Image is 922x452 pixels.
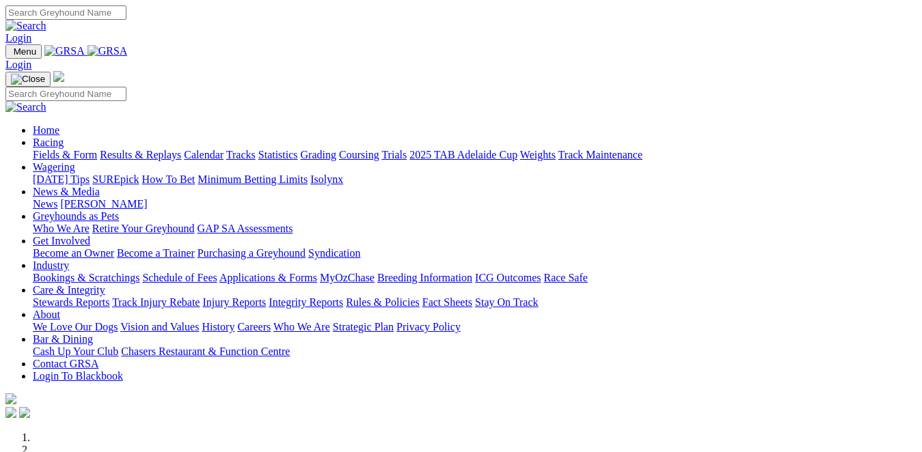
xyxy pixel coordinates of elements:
a: Track Maintenance [558,149,642,160]
a: Who We Are [33,223,90,234]
a: Get Involved [33,235,90,246]
a: Become a Trainer [117,247,195,259]
a: Fact Sheets [422,296,472,308]
a: Applications & Forms [219,272,317,283]
button: Toggle navigation [5,44,42,59]
a: Isolynx [310,173,343,185]
a: GAP SA Assessments [198,223,293,234]
a: Purchasing a Greyhound [198,247,306,259]
div: Industry [33,272,917,284]
div: Greyhounds as Pets [33,223,917,235]
a: Login [5,59,31,70]
div: Bar & Dining [33,345,917,358]
a: Bar & Dining [33,333,93,345]
img: Search [5,20,46,32]
a: News [33,198,57,210]
a: Chasers Restaurant & Function Centre [121,345,290,357]
div: Racing [33,149,917,161]
img: Close [11,74,45,85]
button: Toggle navigation [5,72,51,87]
a: [DATE] Tips [33,173,90,185]
div: News & Media [33,198,917,210]
div: Get Involved [33,247,917,259]
a: [PERSON_NAME] [60,198,147,210]
a: Login To Blackbook [33,370,123,382]
a: Rules & Policies [346,296,420,308]
a: Integrity Reports [269,296,343,308]
a: Greyhounds as Pets [33,210,119,222]
a: Syndication [308,247,360,259]
img: twitter.svg [19,407,30,418]
div: Care & Integrity [33,296,917,309]
a: Minimum Betting Limits [198,173,308,185]
a: Statistics [258,149,298,160]
div: Wagering [33,173,917,186]
a: Calendar [184,149,223,160]
a: Privacy Policy [396,321,461,333]
a: Industry [33,259,69,271]
a: Care & Integrity [33,284,105,296]
a: Contact GRSA [33,358,98,369]
a: Race Safe [543,272,587,283]
input: Search [5,87,126,101]
a: Track Injury Rebate [112,296,200,308]
a: MyOzChase [320,272,375,283]
a: Cash Up Your Club [33,345,118,357]
a: Login [5,32,31,44]
a: SUREpick [92,173,139,185]
img: Search [5,101,46,113]
a: Wagering [33,161,75,173]
a: Who We Are [273,321,330,333]
a: Careers [237,321,271,333]
img: GRSA [87,45,128,57]
a: Schedule of Fees [142,272,217,283]
a: 2025 TAB Adelaide Cup [409,149,517,160]
a: Retire Your Greyhound [92,223,195,234]
a: History [202,321,234,333]
a: How To Bet [142,173,195,185]
a: Stay On Track [475,296,538,308]
a: Weights [520,149,556,160]
a: Become an Owner [33,247,114,259]
span: Menu [14,46,36,57]
a: Breeding Information [377,272,472,283]
a: News & Media [33,186,100,197]
a: Tracks [226,149,256,160]
a: Injury Reports [202,296,266,308]
img: GRSA [44,45,85,57]
input: Search [5,5,126,20]
a: Vision and Values [120,321,199,333]
a: Strategic Plan [333,321,394,333]
a: Trials [381,149,407,160]
a: Coursing [339,149,379,160]
img: facebook.svg [5,407,16,418]
a: Fields & Form [33,149,97,160]
a: Home [33,124,59,136]
a: Racing [33,137,64,148]
a: Stewards Reports [33,296,109,308]
img: logo-grsa-white.png [53,71,64,82]
a: Results & Replays [100,149,181,160]
div: About [33,321,917,333]
a: About [33,309,60,320]
a: Bookings & Scratchings [33,272,139,283]
a: Grading [301,149,336,160]
a: ICG Outcomes [475,272,541,283]
img: logo-grsa-white.png [5,393,16,404]
a: We Love Our Dogs [33,321,118,333]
